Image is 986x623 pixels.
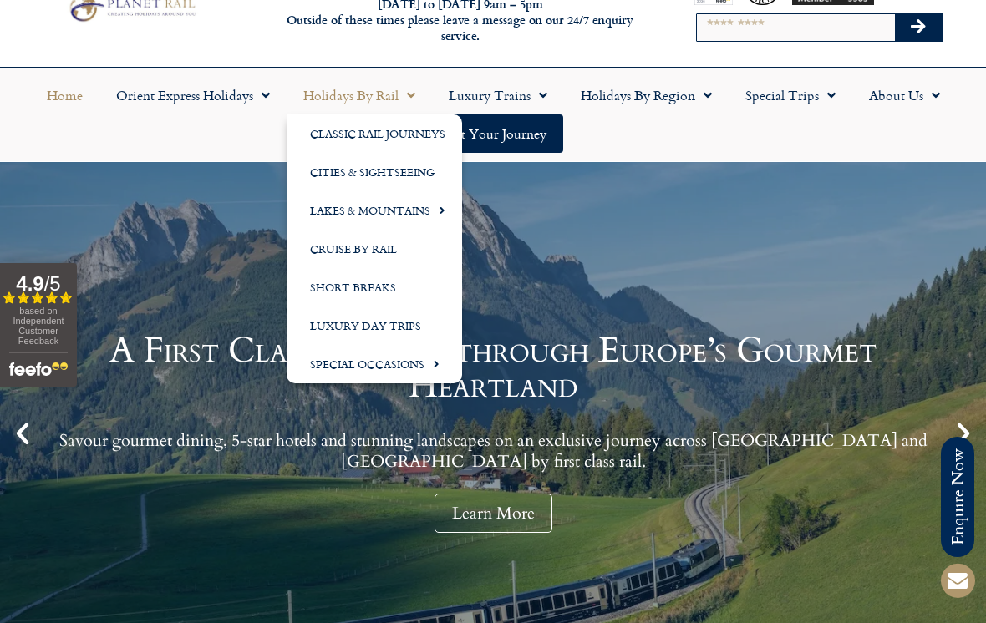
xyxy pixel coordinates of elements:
a: Lakes & Mountains [287,191,462,230]
a: Start your Journey [423,114,563,153]
a: Holidays by Region [564,76,729,114]
a: Luxury Day Trips [287,306,462,345]
a: Learn More [435,494,552,533]
a: Short Breaks [287,268,462,306]
nav: Menu [8,76,978,153]
a: Luxury Trains [432,76,564,114]
ul: Holidays by Rail [287,114,462,383]
a: Classic Rail Journeys [287,114,462,153]
a: Orient Express Holidays [99,76,287,114]
div: Next slide [949,419,978,448]
a: Cruise by Rail [287,230,462,268]
a: Home [30,76,99,114]
a: Holidays by Rail [287,76,432,114]
a: Special Trips [729,76,852,114]
button: Search [895,14,943,41]
a: Cities & Sightseeing [287,153,462,191]
h1: A First Class Journey through Europe’s Gourmet Heartland [42,333,944,403]
a: Special Occasions [287,345,462,383]
p: Savour gourmet dining, 5-star hotels and stunning landscapes on an exclusive journey across [GEOG... [42,430,944,472]
div: Previous slide [8,419,37,448]
a: About Us [852,76,957,114]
